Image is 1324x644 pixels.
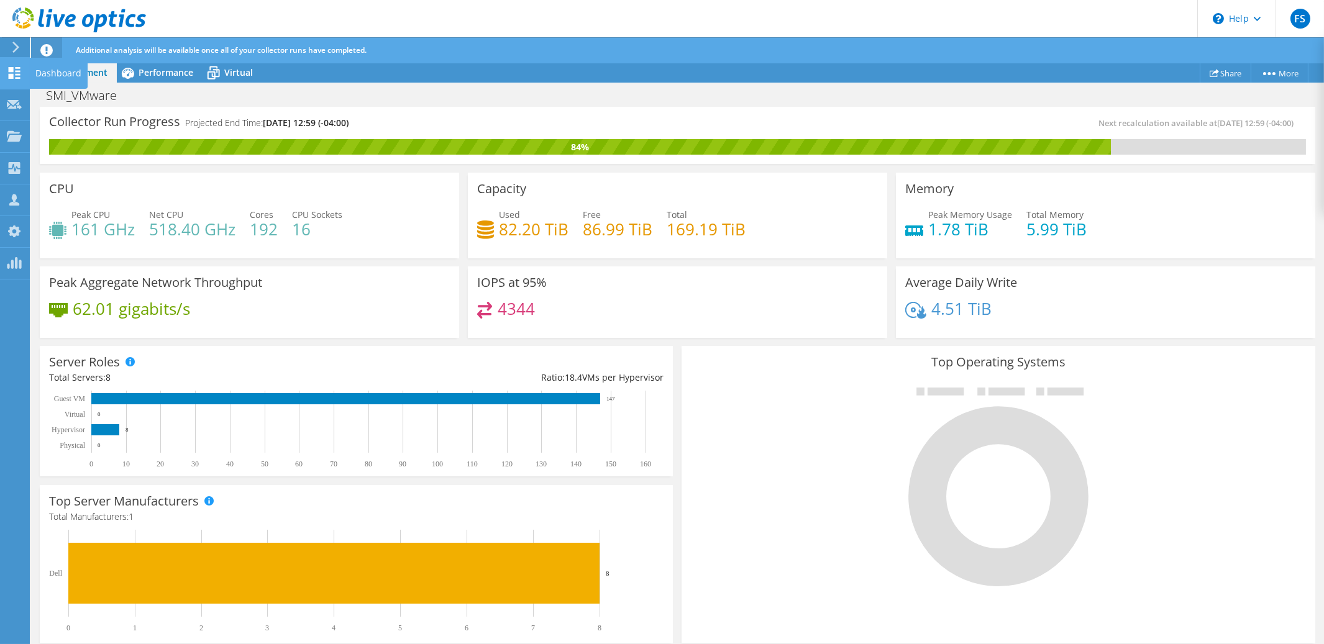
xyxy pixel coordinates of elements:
h3: Peak Aggregate Network Throughput [49,276,262,289]
h3: Server Roles [49,355,120,369]
h4: 4.51 TiB [931,302,992,315]
h3: Average Daily Write [905,276,1017,289]
text: 8 [126,427,129,433]
span: 8 [106,371,111,383]
span: Total [667,209,687,220]
text: 40 [226,460,234,468]
span: FS [1290,9,1310,29]
h4: 169.19 TiB [667,222,746,236]
text: 30 [191,460,199,468]
text: 5 [398,624,402,632]
text: 0 [98,411,101,417]
h4: 16 [292,222,342,236]
text: 90 [399,460,406,468]
text: 140 [570,460,582,468]
h4: 5.99 TiB [1026,222,1087,236]
h4: Total Manufacturers: [49,510,664,524]
text: 3 [265,624,269,632]
text: 4 [332,624,336,632]
h3: CPU [49,182,74,196]
text: Physical [60,441,85,450]
span: Next recalculation available at [1098,117,1300,129]
h1: SMI_VMware [40,89,136,102]
h4: 192 [250,222,278,236]
text: 20 [157,460,164,468]
text: 7 [531,624,535,632]
div: Total Servers: [49,371,357,384]
text: 110 [467,460,478,468]
div: 84% [49,140,1111,154]
span: Cores [250,209,273,220]
h4: 4344 [498,302,535,315]
text: Hypervisor [52,425,85,434]
text: 8 [606,569,609,577]
h3: Top Server Manufacturers [49,494,199,508]
text: 150 [605,460,616,468]
h4: 161 GHz [71,222,135,236]
span: Peak Memory Usage [928,209,1012,220]
text: 60 [295,460,303,468]
span: CPU Sockets [292,209,342,220]
text: Dell [49,569,62,578]
text: 147 [606,396,615,402]
h3: Capacity [477,182,526,196]
span: Net CPU [149,209,183,220]
h4: 82.20 TiB [499,222,568,236]
h4: 62.01 gigabits/s [73,302,190,315]
text: 100 [432,460,443,468]
span: Free [583,209,601,220]
text: 0 [89,460,93,468]
text: Virtual [65,410,86,419]
span: Additional analysis will be available once all of your collector runs have completed. [76,45,367,55]
h3: IOPS at 95% [477,276,547,289]
div: Dashboard [29,58,88,89]
span: Peak CPU [71,209,110,220]
text: 2 [199,624,203,632]
span: Virtual [224,66,253,78]
a: More [1251,63,1308,83]
text: 70 [330,460,337,468]
h4: 518.40 GHz [149,222,235,236]
span: 18.4 [565,371,582,383]
span: Performance [139,66,193,78]
text: 0 [66,624,70,632]
text: 130 [536,460,547,468]
div: Ratio: VMs per Hypervisor [357,371,664,384]
span: 1 [129,510,134,522]
h3: Top Operating Systems [691,355,1305,369]
span: [DATE] 12:59 (-04:00) [1217,117,1294,129]
text: 160 [640,460,651,468]
svg: \n [1213,13,1224,24]
text: 1 [133,624,137,632]
text: 0 [98,442,101,448]
text: 80 [365,460,372,468]
h3: Memory [905,182,954,196]
text: 8 [598,624,601,632]
h4: Projected End Time: [185,116,349,130]
a: Share [1200,63,1251,83]
text: 50 [261,460,268,468]
h4: 86.99 TiB [583,222,652,236]
span: [DATE] 12:59 (-04:00) [263,117,349,129]
span: Used [499,209,520,220]
span: Total Memory [1026,209,1084,220]
text: Guest VM [54,394,85,403]
text: 6 [465,624,468,632]
text: 120 [501,460,513,468]
h4: 1.78 TiB [928,222,1012,236]
text: 10 [122,460,130,468]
